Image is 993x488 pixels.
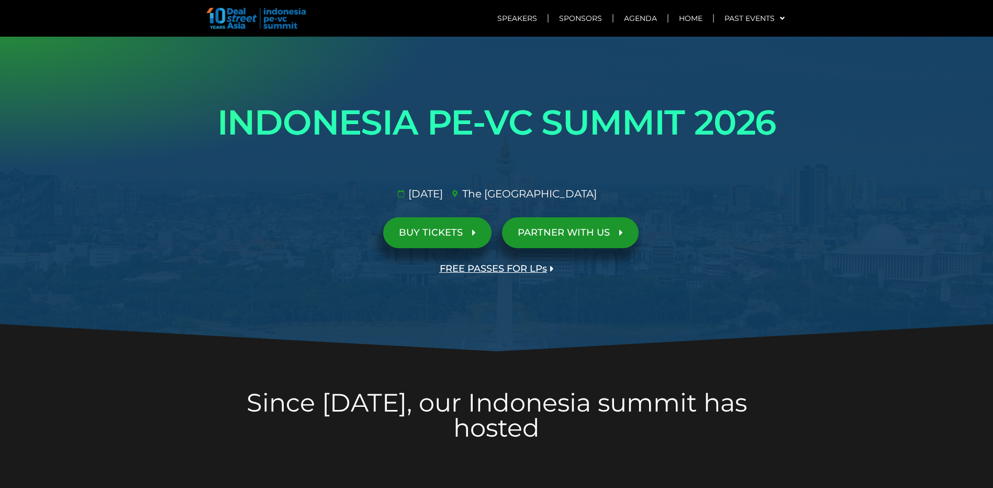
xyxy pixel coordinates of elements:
span: The [GEOGRAPHIC_DATA]​ [460,186,597,202]
h1: INDONESIA PE-VC SUMMIT 2026 [204,93,790,152]
a: PARTNER WITH US [502,217,639,248]
a: FREE PASSES FOR LPs [424,253,570,284]
span: [DATE]​ [406,186,443,202]
a: Sponsors [549,6,612,30]
span: FREE PASSES FOR LPs [440,264,547,274]
a: Speakers [487,6,548,30]
span: BUY TICKETS [399,228,463,238]
a: Past Events [714,6,795,30]
a: BUY TICKETS [383,217,492,248]
h2: Since [DATE], our Indonesia summit has hosted [204,390,790,440]
a: Home [668,6,713,30]
span: PARTNER WITH US [518,228,610,238]
a: Agenda [613,6,667,30]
